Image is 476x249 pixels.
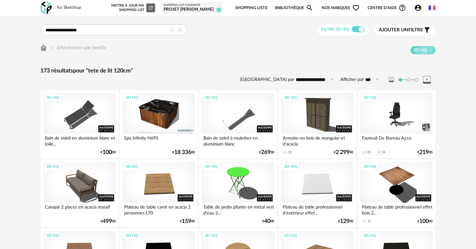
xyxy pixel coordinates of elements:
div: 3D HQ [202,231,220,240]
span: pour "tete de lit 120cm" [73,68,133,74]
div: 3D HQ [361,231,379,240]
div: Plateau de table professionnel effet bois 2... [360,203,432,215]
div: € 00 [334,150,353,155]
div: 11 [367,219,371,224]
div: 54 [381,150,385,155]
div: Plateau de table professionnel d'extérieur effet... [281,203,353,215]
div: Armoire en bois de manguier et d'acacia [281,134,353,146]
span: 269 [261,150,270,155]
div: € 00 [259,150,274,155]
span: Download icon [377,150,381,155]
div: € 00 [418,150,433,155]
span: 219 [420,150,429,155]
div: 3D HQ [123,93,141,102]
div: € 00 [262,219,274,224]
div: 3D HQ [281,93,300,102]
span: Heart Outline icon [352,4,360,12]
a: 3D HQ Plateau de table professionnel d'extérieur effet... €12900 [278,159,356,227]
label: [GEOGRAPHIC_DATA] par [240,77,295,83]
div: 3D HQ [281,231,300,240]
span: filtre [379,27,423,33]
div: Shopping List courante [164,3,220,7]
span: Account Circle icon [414,4,425,12]
div: Plateau de table carré en acacia 2 personnes L70 [123,203,195,215]
div: Projet [PERSON_NAME] [164,7,220,13]
div: 3D HQ [123,162,141,171]
a: 3D HQ Table de jardin pliante en métal vert d'eau 2... €4000 [199,159,277,227]
div: 3D HQ [361,93,379,102]
div: Bain de soleil en aluminium blanc et toile... [44,134,116,146]
div: Mettre à jour ma Shopping List [110,3,155,12]
span: 100 [102,150,112,155]
div: 85 [367,150,371,155]
span: Help Circle Outline icon [399,4,406,12]
div: Sélectionner une famille [49,44,107,51]
span: 159 [182,219,191,224]
span: Nos marques [322,1,360,15]
a: Shopping List courante Projet [PERSON_NAME] 11 [164,3,220,13]
div: € 00 [101,219,116,224]
label: Afficher par [341,77,364,83]
div: 173 résultats [41,67,436,75]
a: BibliothèqueMagnify icon [275,1,313,15]
span: 40 [264,219,270,224]
div: 3D HQ [202,162,220,171]
a: Shopping Lists [235,1,267,15]
span: Filtre 3D HQ [322,27,349,32]
div: Canapé 2 places en acacia massif [44,203,116,215]
span: Magnify icon [306,4,313,12]
span: Centre d'aideHelp Circle Outline icon [368,4,406,12]
span: 499 [102,219,112,224]
span: Account Circle icon [414,4,422,12]
span: 2 299 [336,150,350,155]
a: 3D HQ Bain de soleil à roulettes en aluminium blanc €26900 [199,90,277,158]
a: 3D HQ Fauteuil De Bureau Azzo 85 Download icon 54 €21900 [358,90,435,158]
a: 3D HQ Plateau de table carré en acacia 2 personnes L70 €15900 [120,159,197,227]
span: Ajouter un [379,28,409,32]
div: 3D HQ [44,162,62,171]
img: fr [429,4,436,11]
div: 3D HQ [361,162,379,171]
div: for Sketchup [57,5,81,11]
img: svg+xml;base64,PHN2ZyB3aWR0aD0iMTYiIGhlaWdodD0iMTYiIHZpZXdCb3g9IjAgMCAxNiAxNiIgZmlsbD0ibm9uZSIgeG... [49,44,54,51]
div: 10 [288,150,292,155]
a: 3D HQ Plateau de table professionnel effet bois 2... 11 €10000 [358,159,435,227]
a: 3D HQ Armoire en bois de manguier et d'acacia 10 €2 29900 [278,90,356,158]
a: 3D HQ Spa Infinity H695 €18 33600 [120,90,197,158]
div: € 00 [101,150,116,155]
div: € 00 [418,219,433,224]
span: 129 [340,219,350,224]
img: OXP [41,2,52,14]
div: Table de jardin pliante en métal vert d'eau 2... [202,203,274,215]
div: 3D HQ [44,93,62,102]
div: € 00 [172,150,195,155]
div: € 00 [180,219,195,224]
button: Ajouter unfiltre Filter icon [374,25,436,35]
div: € 00 [338,219,353,224]
img: svg+xml;base64,PHN2ZyB3aWR0aD0iMTYiIGhlaWdodD0iMTciIHZpZXdCb3g9IjAgMCAxNiAxNyIgZmlsbD0ibm9uZSIgeG... [41,44,46,51]
span: 100 [420,219,429,224]
span: 3D HQ [414,47,427,53]
div: Spa Infinity H695 [123,134,195,146]
div: Bain de soleil à roulettes en aluminium blanc [202,134,274,146]
div: Fauteuil De Bureau Azzo [360,134,432,146]
span: 18 336 [174,150,191,155]
div: 3D HQ [123,231,141,240]
div: 3D HQ [281,162,300,171]
a: 3D HQ Canapé 2 places en acacia massif €49900 [41,159,118,227]
span: 11 [217,8,221,12]
a: 3D HQ Bain de soleil en aluminium blanc et toile... €10000 [41,90,118,158]
span: Filter icon [423,26,431,34]
div: 3D HQ [44,231,62,240]
span: Refresh icon [148,6,154,9]
div: 3D HQ [202,93,220,102]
